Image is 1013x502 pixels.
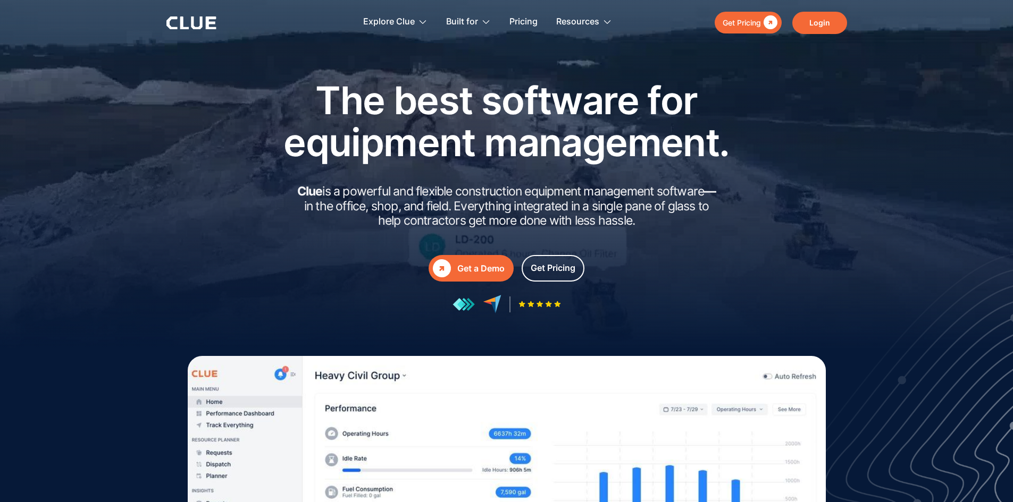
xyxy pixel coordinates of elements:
[509,5,538,39] a: Pricing
[363,5,428,39] div: Explore Clue
[556,5,612,39] div: Resources
[363,5,415,39] div: Explore Clue
[483,295,501,313] img: reviews at capterra
[556,5,599,39] div: Resources
[267,79,746,163] h1: The best software for equipment management.
[453,297,475,311] img: reviews at getapp
[297,184,323,199] strong: Clue
[792,12,847,34] a: Login
[531,261,575,275] div: Get Pricing
[518,301,561,308] img: Five-star rating icon
[294,184,719,228] h2: is a powerful and flexible construction equipment management software in the office, shop, and fi...
[446,5,478,39] div: Built for
[457,262,505,275] div: Get a Demo
[761,16,777,29] div: 
[446,5,491,39] div: Built for
[715,12,782,33] a: Get Pricing
[433,259,451,277] div: 
[429,255,514,282] a: Get a Demo
[723,16,761,29] div: Get Pricing
[522,255,584,282] a: Get Pricing
[960,451,1013,502] iframe: Chat Widget
[704,184,716,199] strong: —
